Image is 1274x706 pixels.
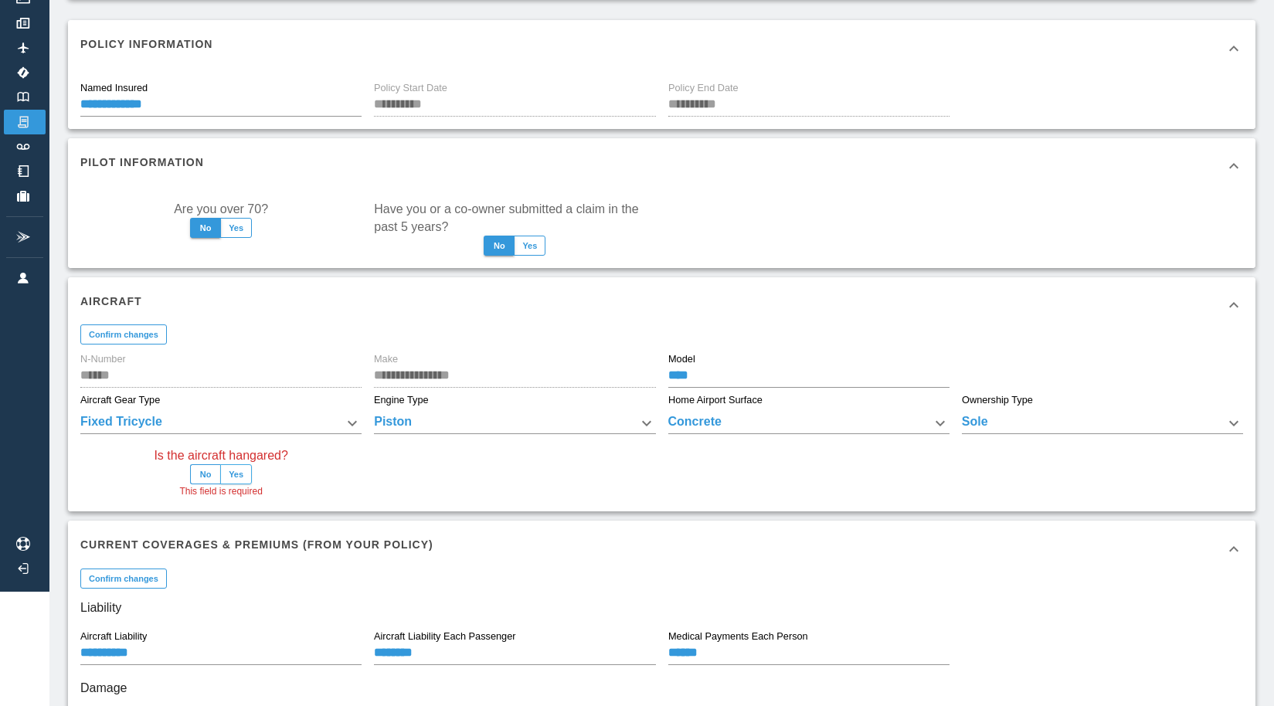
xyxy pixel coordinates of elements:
[514,236,545,256] button: Yes
[80,536,433,553] h6: Current Coverages & Premiums (from your policy)
[668,412,950,434] div: Concrete
[962,412,1243,434] div: Sole
[154,446,287,464] label: Is the aircraft hangared?
[68,277,1255,333] div: Aircraft
[80,293,142,310] h6: Aircraft
[68,20,1255,76] div: Policy Information
[80,352,126,366] label: N-Number
[668,352,695,366] label: Model
[68,521,1255,576] div: Current Coverages & Premiums (from your policy)
[484,236,515,256] button: No
[668,393,763,407] label: Home Airport Surface
[374,412,655,434] div: Piston
[80,630,147,643] label: Aircraft Liability
[80,677,1243,699] h6: Damage
[80,154,204,171] h6: Pilot Information
[80,597,1243,619] h6: Liability
[80,36,212,53] h6: Policy Information
[374,630,516,643] label: Aircraft Liability Each Passenger
[668,630,808,643] label: Medical Payments Each Person
[190,464,221,484] button: No
[174,200,268,218] label: Are you over 70?
[68,138,1255,194] div: Pilot Information
[220,464,252,484] button: Yes
[374,81,447,95] label: Policy Start Date
[190,218,221,238] button: No
[80,81,148,95] label: Named Insured
[374,393,429,407] label: Engine Type
[80,393,160,407] label: Aircraft Gear Type
[962,393,1033,407] label: Ownership Type
[220,218,252,238] button: Yes
[179,484,262,500] span: This field is required
[80,412,362,434] div: Fixed Tricycle
[374,352,398,366] label: Make
[80,569,167,589] button: Confirm changes
[80,324,167,345] button: Confirm changes
[374,200,655,236] label: Have you or a co-owner submitted a claim in the past 5 years?
[668,81,739,95] label: Policy End Date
